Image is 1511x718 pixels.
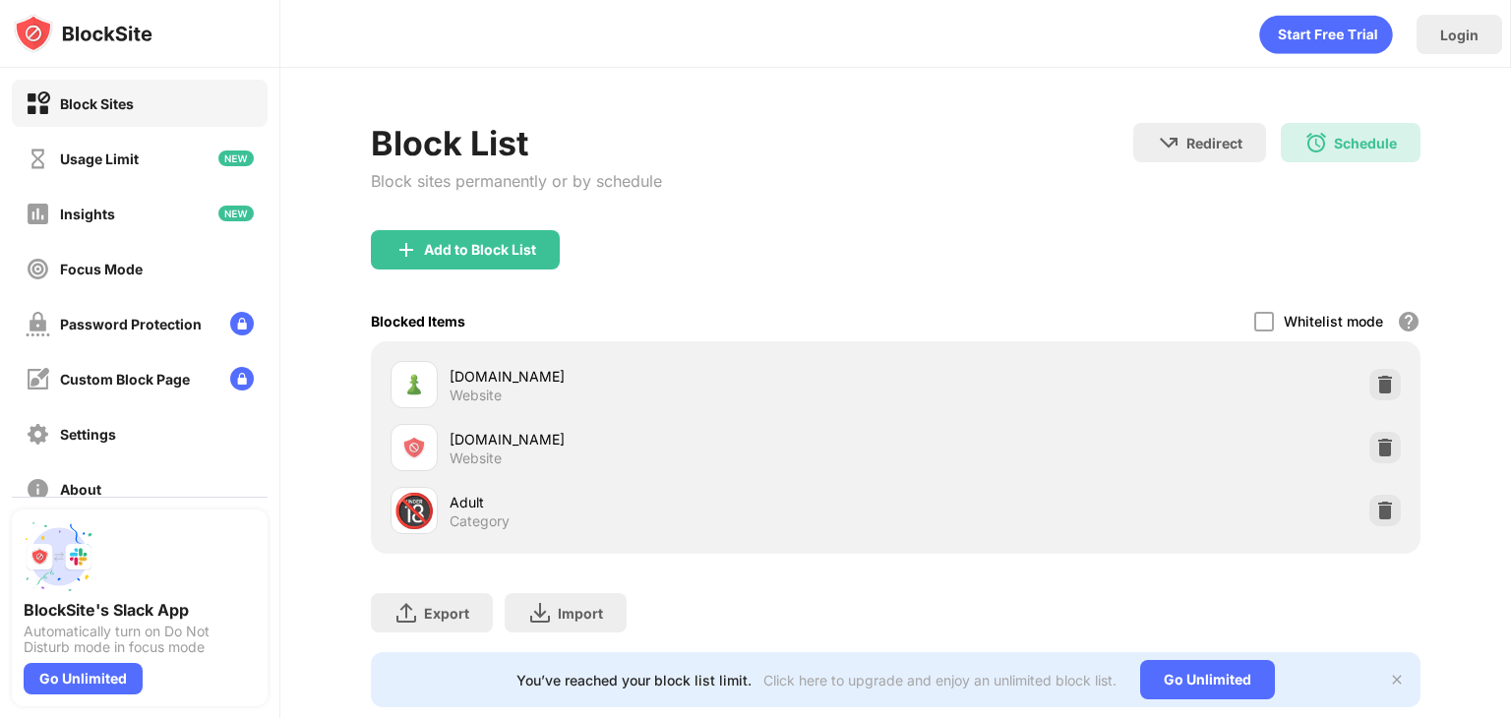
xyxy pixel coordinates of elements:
img: block-on.svg [26,91,50,116]
div: Export [424,605,469,622]
div: animation [1259,15,1393,54]
img: lock-menu.svg [230,312,254,335]
div: Schedule [1334,135,1397,151]
div: Focus Mode [60,261,143,277]
div: Go Unlimited [1140,660,1275,699]
div: Import [558,605,603,622]
div: Website [450,387,502,404]
img: lock-menu.svg [230,367,254,390]
div: Login [1440,27,1479,43]
div: Automatically turn on Do Not Disturb mode in focus mode [24,624,256,655]
div: [DOMAIN_NAME] [450,366,895,387]
img: logo-blocksite.svg [14,14,152,53]
div: Password Protection [60,316,202,332]
img: customize-block-page-off.svg [26,367,50,391]
img: time-usage-off.svg [26,147,50,171]
div: About [60,481,101,498]
div: [DOMAIN_NAME] [450,429,895,449]
div: Custom Block Page [60,371,190,388]
div: Website [450,449,502,467]
div: Settings [60,426,116,443]
div: BlockSite's Slack App [24,600,256,620]
img: push-slack.svg [24,521,94,592]
div: Add to Block List [424,242,536,258]
div: Adult [450,492,895,512]
div: Block List [371,123,662,163]
img: new-icon.svg [218,206,254,221]
img: settings-off.svg [26,422,50,447]
div: Insights [60,206,115,222]
div: Go Unlimited [24,663,143,694]
img: about-off.svg [26,477,50,502]
div: Blocked Items [371,313,465,329]
div: Redirect [1186,135,1242,151]
div: Click here to upgrade and enjoy an unlimited block list. [763,672,1117,688]
div: 🔞 [393,491,435,531]
img: new-icon.svg [218,150,254,166]
div: Category [450,512,510,530]
div: Block Sites [60,95,134,112]
div: Whitelist mode [1284,313,1383,329]
img: focus-off.svg [26,257,50,281]
div: Usage Limit [60,150,139,167]
div: You’ve reached your block list limit. [516,672,752,688]
img: insights-off.svg [26,202,50,226]
img: favicons [402,436,426,459]
img: favicons [402,373,426,396]
img: x-button.svg [1389,672,1405,688]
img: password-protection-off.svg [26,312,50,336]
div: Block sites permanently or by schedule [371,171,662,191]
